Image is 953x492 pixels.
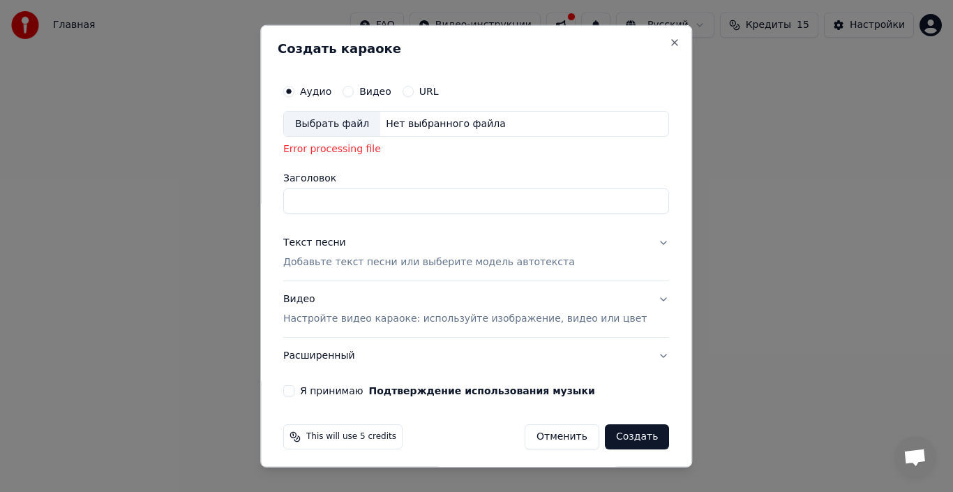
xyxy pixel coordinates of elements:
[283,281,669,337] button: ВидеоНастройте видео караоке: используйте изображение, видео или цвет
[525,424,599,449] button: Отменить
[283,255,575,269] p: Добавьте текст песни или выберите модель автотекста
[284,111,380,136] div: Выбрать файл
[359,86,391,96] label: Видео
[283,225,669,281] button: Текст песниДобавьте текст песни или выберите модель автотекста
[300,86,331,96] label: Аудио
[278,42,675,54] h2: Создать караоке
[419,86,439,96] label: URL
[605,424,669,449] button: Создать
[369,386,595,396] button: Я принимаю
[283,142,669,156] div: Error processing file
[380,117,511,131] div: Нет выбранного файла
[283,292,647,326] div: Видео
[306,431,396,442] span: This will use 5 credits
[283,312,647,326] p: Настройте видео караоке: используйте изображение, видео или цвет
[300,386,595,396] label: Я принимаю
[283,236,346,250] div: Текст песни
[283,173,669,183] label: Заголовок
[283,338,669,374] button: Расширенный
